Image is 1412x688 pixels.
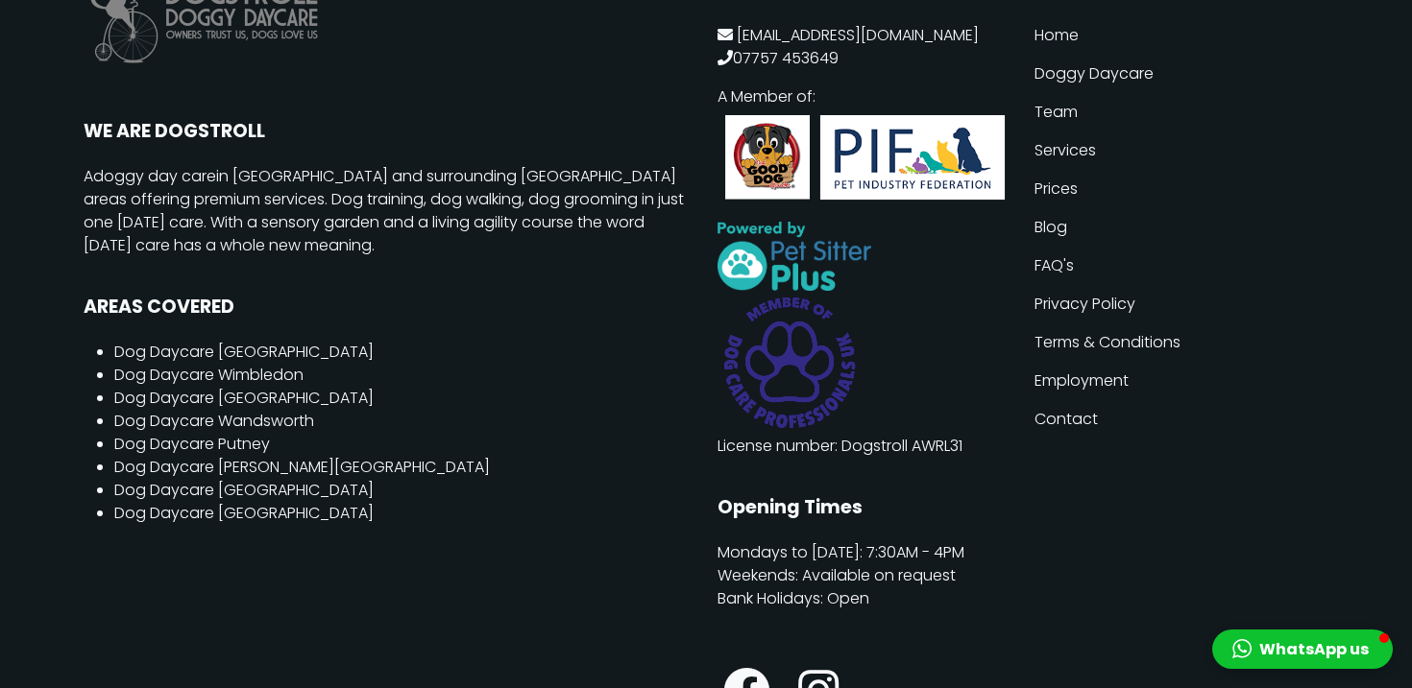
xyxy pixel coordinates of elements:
img: PIF [718,108,1011,206]
a: Employment [1035,362,1328,400]
a: Doggy Daycare [1035,55,1328,93]
a: [EMAIL_ADDRESS][DOMAIN_NAME] [737,24,979,46]
a: Privacy Policy [1035,285,1328,323]
a: FAQ's [1035,247,1328,285]
a: Dog Daycare [GEOGRAPHIC_DATA] [114,341,374,363]
a: Home [1035,16,1328,55]
h2: Opening Times [718,496,1011,518]
a: Dog Daycare Wimbledon [114,364,304,386]
a: Contact [1035,400,1328,439]
p: A Member of: [718,85,1011,206]
a: Team [1035,93,1328,131]
p: Mondays to [DATE]: 7:30AM - 4PM Weekends: Available on request Bank Holidays: Open [718,541,1011,610]
button: WhatsApp us [1212,629,1393,669]
p: 07757 453649 [718,24,1011,70]
a: Dog Daycare [PERSON_NAME][GEOGRAPHIC_DATA] [114,456,490,478]
a: Blog [1035,208,1328,247]
a: Dog Daycare [GEOGRAPHIC_DATA] [114,502,374,524]
img: professional dog day care software [718,222,871,291]
a: Prices [1035,170,1328,208]
a: Dog Daycare Wandsworth [114,410,314,432]
a: Dog Daycare Putney [114,433,270,455]
a: Dog Daycare [GEOGRAPHIC_DATA] [114,387,374,409]
a: Dog Daycare [GEOGRAPHIC_DATA] [114,479,374,501]
a: Terms & Conditions [1035,323,1328,362]
h2: WE ARE DOGSTROLL [84,120,694,142]
a: Services [1035,131,1328,170]
p: A in [GEOGRAPHIC_DATA] and surrounding [GEOGRAPHIC_DATA] areas offering premium services. Dog tra... [84,165,694,257]
a: doggy day care [93,165,216,187]
a: License number: Dogstroll AWRL31 [718,435,962,457]
h2: AREAS COVERED [84,296,694,318]
img: Member of Purple [718,291,862,435]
